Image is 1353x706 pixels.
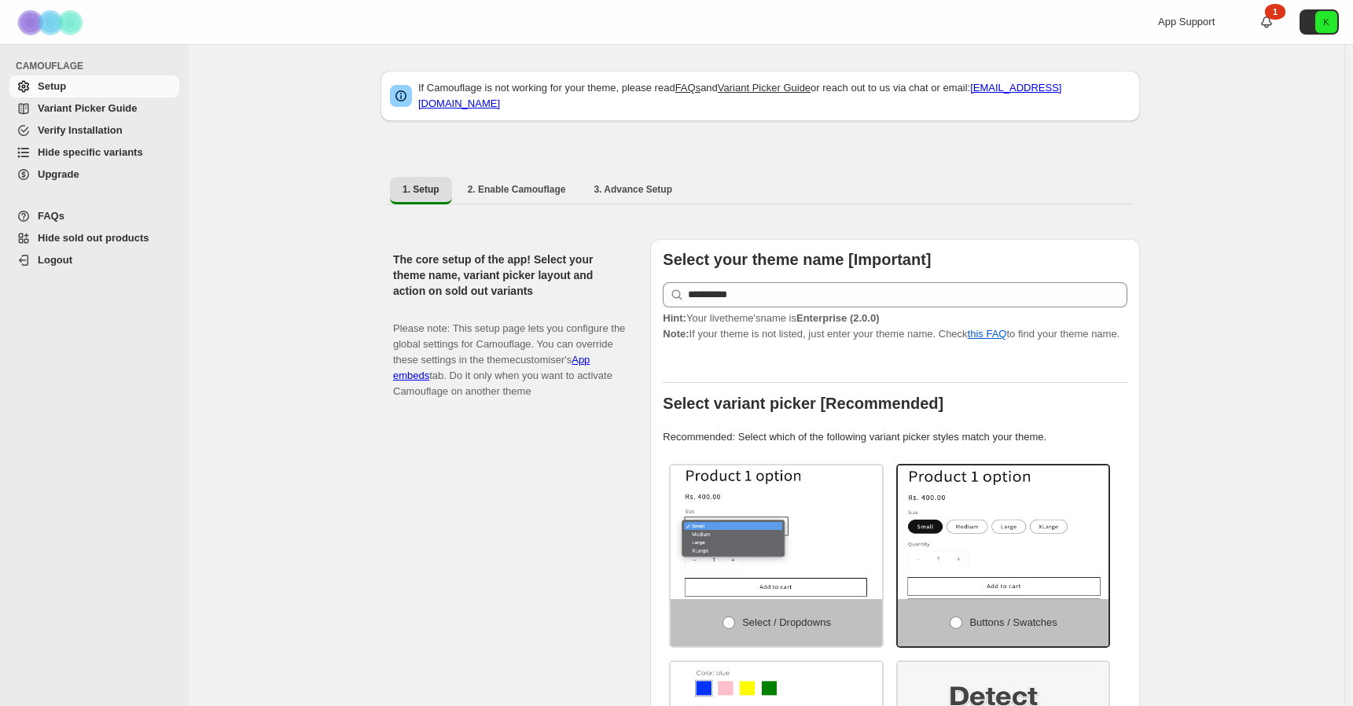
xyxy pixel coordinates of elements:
div: 1 [1265,4,1285,20]
span: Buttons / Swatches [969,616,1057,628]
p: Please note: This setup page lets you configure the global settings for Camouflage. You can overr... [393,305,625,399]
span: App Support [1158,16,1215,28]
strong: Enterprise (2.0.0) [796,312,880,324]
a: Upgrade [9,164,179,186]
span: 1. Setup [403,183,439,196]
span: Verify Installation [38,124,123,136]
span: Select / Dropdowns [742,616,831,628]
img: Buttons / Swatches [898,465,1109,599]
img: Camouflage [13,1,91,44]
a: Hide sold out products [9,227,179,249]
a: Hide specific variants [9,142,179,164]
h2: The core setup of the app! Select your theme name, variant picker layout and action on sold out v... [393,252,625,299]
span: 3. Advance Setup [594,183,672,196]
text: K [1323,17,1329,27]
a: this FAQ [968,328,1007,340]
b: Select your theme name [Important] [663,251,931,268]
a: Setup [9,75,179,97]
p: If Camouflage is not working for your theme, please read and or reach out to us via chat or email: [418,80,1131,112]
span: Your live theme's name is [663,312,879,324]
img: Select / Dropdowns [671,465,882,599]
span: Upgrade [38,168,79,180]
span: Hide sold out products [38,232,149,244]
span: CAMOUFLAGE [16,60,181,72]
strong: Hint: [663,312,686,324]
a: FAQs [675,82,701,94]
a: Variant Picker Guide [9,97,179,120]
a: 1 [1259,14,1274,30]
span: FAQs [38,210,64,222]
a: Logout [9,249,179,271]
span: Hide specific variants [38,146,143,158]
a: FAQs [9,205,179,227]
b: Select variant picker [Recommended] [663,395,943,412]
a: Variant Picker Guide [718,82,811,94]
button: Avatar with initials K [1300,9,1339,35]
p: If your theme is not listed, just enter your theme name. Check to find your theme name. [663,311,1127,342]
strong: Note: [663,328,689,340]
span: Avatar with initials K [1315,11,1337,33]
span: 2. Enable Camouflage [468,183,566,196]
span: Variant Picker Guide [38,102,137,114]
span: Setup [38,80,66,92]
a: Verify Installation [9,120,179,142]
span: Logout [38,254,72,266]
p: Recommended: Select which of the following variant picker styles match your theme. [663,429,1127,445]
